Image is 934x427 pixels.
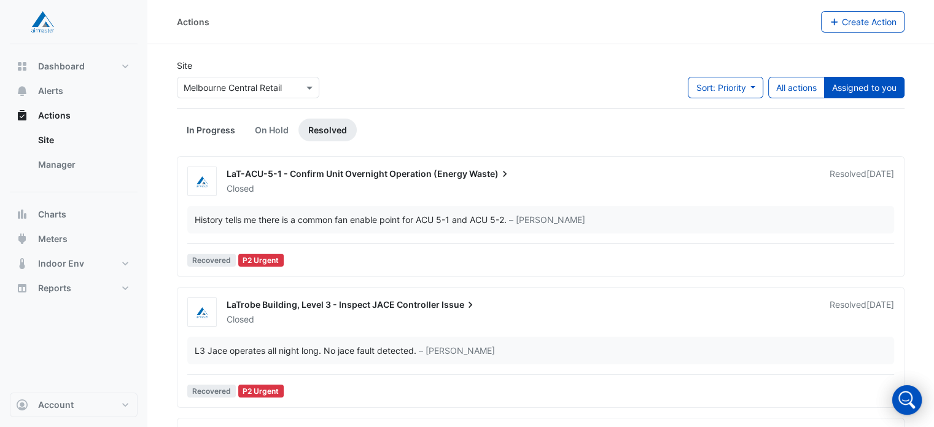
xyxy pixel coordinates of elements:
button: Charts [10,202,138,227]
span: Closed [227,183,254,194]
button: Create Action [821,11,905,33]
a: Manager [28,152,138,177]
span: Sort: Priority [696,82,745,93]
span: Recovered [187,385,236,398]
img: Airmaster Australia [188,176,216,188]
span: Meters [38,233,68,245]
span: Dashboard [38,60,85,72]
span: LaTrobe Building, Level 3 - Inspect JACE Controller [227,299,440,310]
span: – [PERSON_NAME] [419,344,495,357]
span: Thu 30-Jan-2025 12:26 AEDT [866,168,894,179]
app-icon: Meters [16,233,28,245]
span: – [PERSON_NAME] [509,213,585,226]
app-icon: Indoor Env [16,257,28,270]
app-icon: Reports [16,282,28,294]
button: Indoor Env [10,251,138,276]
img: Company Logo [15,10,70,34]
span: Create Action [842,17,897,27]
span: Issue [442,299,477,311]
button: All actions [768,77,825,98]
button: Meters [10,227,138,251]
a: In Progress [177,119,245,141]
button: Reports [10,276,138,300]
span: Actions [38,109,71,122]
app-icon: Charts [16,208,28,221]
app-icon: Actions [16,109,28,122]
button: Dashboard [10,54,138,79]
a: Site [28,128,138,152]
span: LaT-ACU-5-1 - Confirm Unit Overnight Operation (Energy [227,168,467,179]
div: Resolved [830,168,894,195]
button: Account [10,393,138,417]
label: Site [177,59,192,72]
button: Assigned to you [824,77,905,98]
span: Thu 30-Jan-2025 12:06 AEDT [866,299,894,310]
a: On Hold [245,119,298,141]
div: Resolved [830,299,894,326]
app-icon: Alerts [16,85,28,97]
button: Alerts [10,79,138,103]
app-icon: Dashboard [16,60,28,72]
span: Indoor Env [38,257,84,270]
a: Resolved [298,119,357,141]
div: Open Intercom Messenger [892,385,922,415]
div: L3 Jace operates all night long. No jace fault detected. [195,344,416,357]
span: Closed [227,314,254,324]
div: Actions [177,15,209,28]
div: Actions [10,128,138,182]
div: P2 Urgent [238,385,284,398]
button: Actions [10,103,138,128]
span: Account [38,399,74,411]
span: Waste) [469,168,511,180]
img: Airmaster Australia [188,307,216,319]
button: Sort: Priority [688,77,763,98]
span: Alerts [38,85,63,97]
span: Recovered [187,254,236,267]
span: Charts [38,208,66,221]
div: History tells me there is a common fan enable point for ACU 5-1 and ACU 5-2. [195,213,507,226]
span: Reports [38,282,71,294]
div: P2 Urgent [238,254,284,267]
